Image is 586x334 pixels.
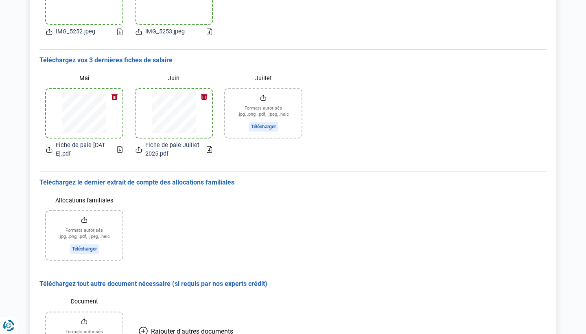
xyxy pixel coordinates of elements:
[56,27,95,36] span: IMG_5252.jpeg
[225,71,302,86] label: Juillet
[39,178,547,187] h3: Téléchargez le dernier extrait de compte des allocations familiales
[46,193,122,208] label: Allocations familiales
[39,56,547,65] h3: Téléchargez vos 3 dernières fiches de salaire
[207,29,212,35] a: Download
[56,141,111,158] span: Fiche de paie [DATE].pdf
[46,71,122,86] label: Mai
[207,146,212,153] a: Download
[145,141,200,158] span: Fiche de paie Juillet 2025.pdf
[136,71,212,86] label: Juin
[145,27,185,36] span: IMG_5253.jpeg
[117,146,122,153] a: Download
[46,295,122,309] label: Document
[117,29,122,35] a: Download
[39,280,547,288] h3: Téléchargez tout autre document nécessaire (si requis par nos experts crédit)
